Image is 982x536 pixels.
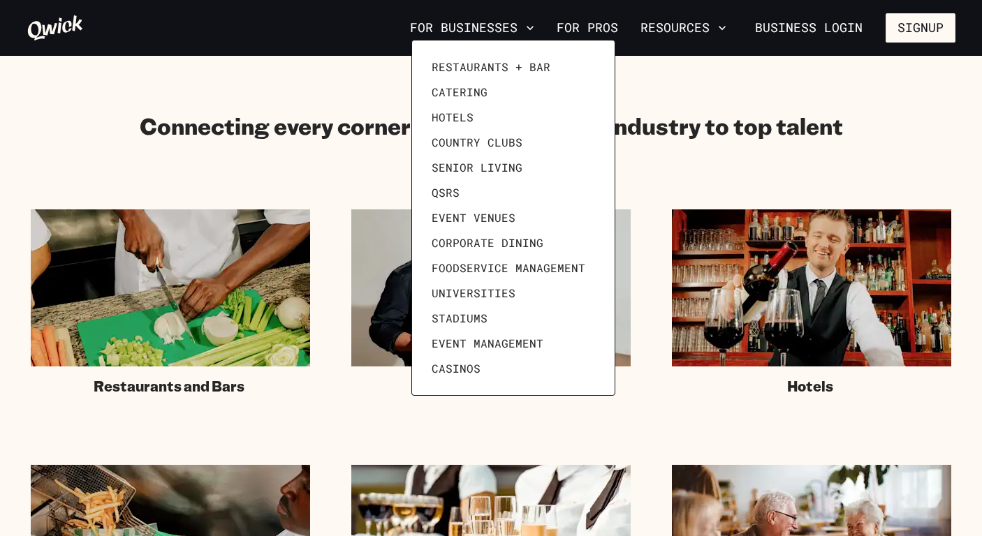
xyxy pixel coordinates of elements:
[432,135,522,149] span: Country Clubs
[432,60,550,74] span: Restaurants + Bar
[432,286,515,300] span: Universities
[432,186,460,200] span: QSRs
[432,85,488,99] span: Catering
[432,161,522,174] span: Senior Living
[432,311,488,325] span: Stadiums
[432,110,474,124] span: Hotels
[432,211,515,225] span: Event Venues
[432,236,543,250] span: Corporate Dining
[432,362,481,375] span: Casinos
[432,261,585,275] span: Foodservice Management
[432,336,543,350] span: Event Management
